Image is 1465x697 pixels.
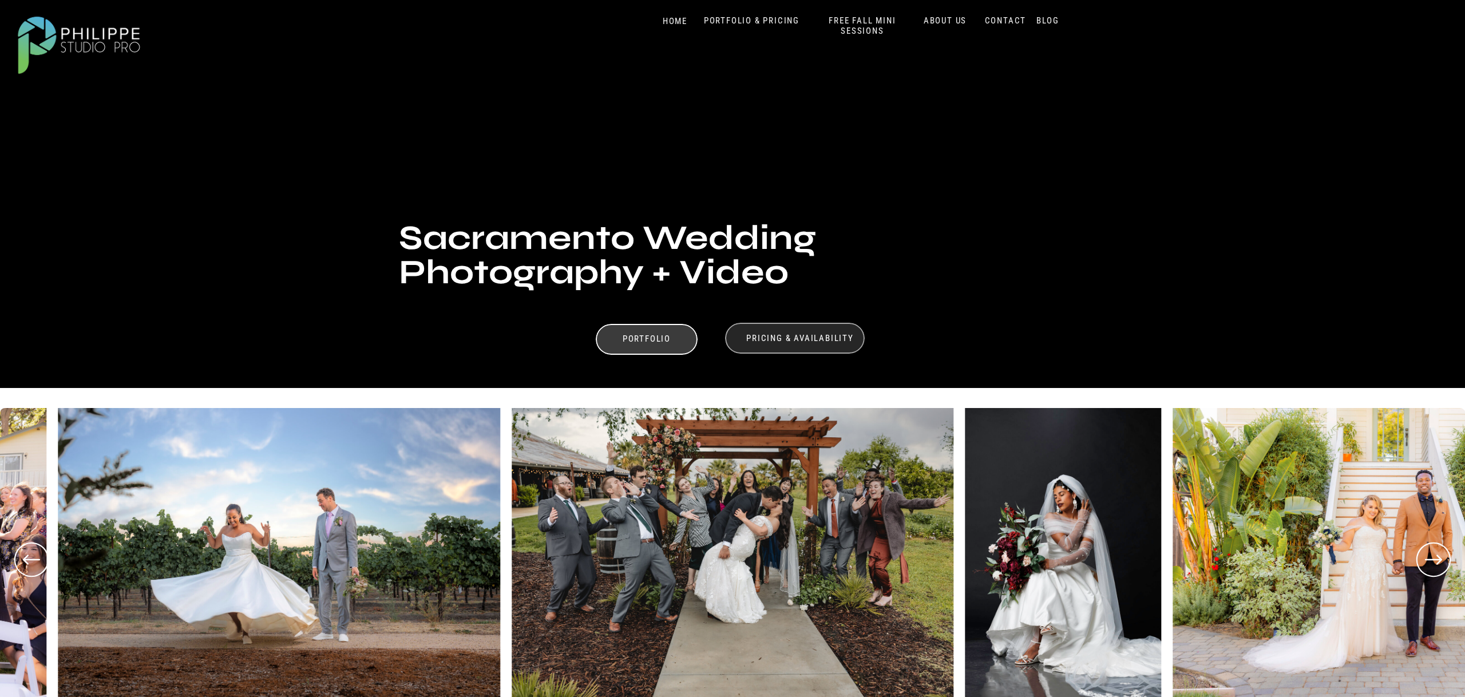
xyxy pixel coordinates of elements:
a: FREE FALL MINI SESSIONS [815,15,910,37]
a: ABOUT US [921,15,969,26]
a: Portfolio [607,334,686,347]
a: PORTFOLIO & PRICING [699,15,804,26]
a: Pricing & Availability [743,333,857,344]
a: BLOG [1034,15,1062,26]
a: CONTACT [982,15,1029,26]
a: HOME [651,16,699,27]
h1: Sacramento Wedding Photography + Video [399,221,1066,304]
h2: Don't just take our word for it [749,355,1079,466]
